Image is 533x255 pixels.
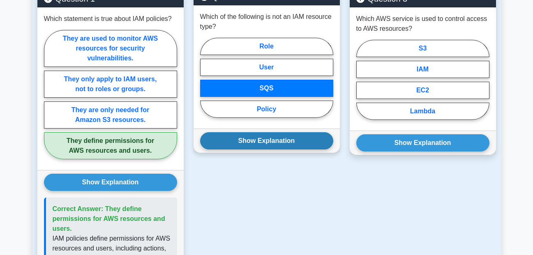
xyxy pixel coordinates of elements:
[356,82,489,99] label: EC2
[44,71,177,98] label: They only apply to IAM users, not to roles or groups.
[44,132,177,159] label: They define permissions for AWS resources and users.
[44,174,177,191] button: Show Explanation
[44,101,177,129] label: They are only needed for Amazon S3 resources.
[44,14,172,24] p: Which statement is true about IAM policies?
[200,59,333,76] label: User
[200,12,333,32] p: Which of the following is not an IAM resource type?
[53,205,165,232] span: Correct Answer: They define permissions for AWS resources and users.
[356,103,489,120] label: Lambda
[200,101,333,118] label: Policy
[356,14,489,34] p: Which AWS service is used to control access to AWS resources?
[356,61,489,78] label: IAM
[200,38,333,55] label: Role
[200,132,333,149] button: Show Explanation
[200,80,333,97] label: SQS
[356,40,489,57] label: S3
[44,30,177,67] label: They are used to monitor AWS resources for security vulnerabilities.
[356,134,489,152] button: Show Explanation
